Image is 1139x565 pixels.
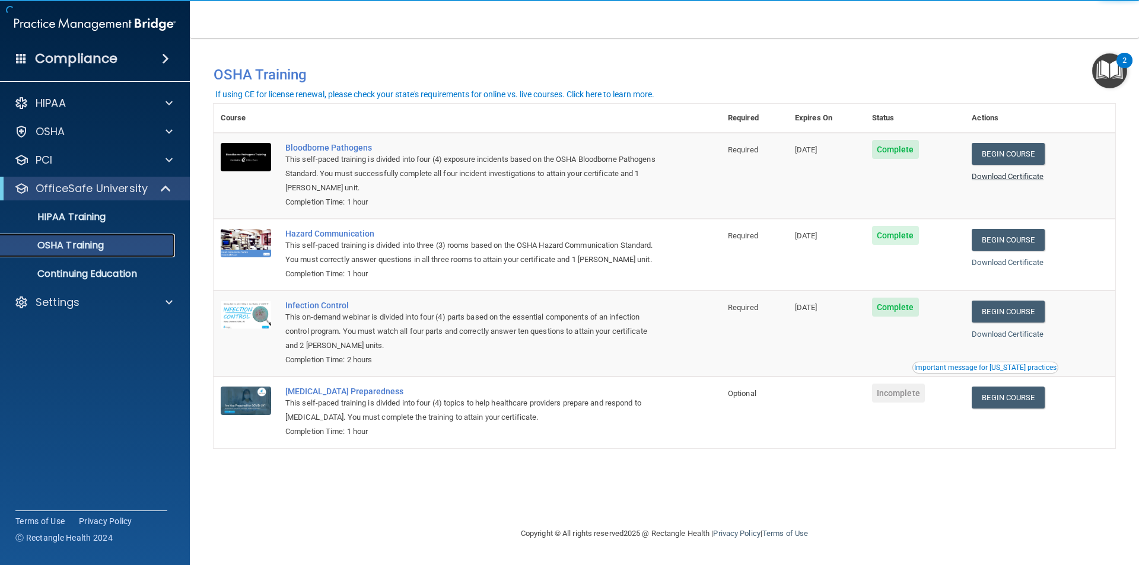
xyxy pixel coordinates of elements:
span: Optional [728,389,756,398]
a: Download Certificate [972,258,1043,267]
a: OSHA [14,125,173,139]
span: [DATE] [795,145,817,154]
div: Completion Time: 1 hour [285,424,661,439]
div: Important message for [US_STATE] practices [914,364,1057,371]
h4: Compliance [35,50,117,67]
a: Terms of Use [15,515,65,527]
p: Settings [36,295,79,309]
button: Read this if you are a dental practitioner in the state of CA [912,362,1058,374]
span: Required [728,231,758,240]
h4: OSHA Training [214,66,1115,83]
a: Download Certificate [972,172,1043,181]
p: Continuing Education [8,268,170,280]
p: OSHA [36,125,65,139]
th: Status [865,104,965,133]
div: This self-paced training is divided into four (4) topics to help healthcare providers prepare and... [285,396,661,424]
div: Copyright © All rights reserved 2025 @ Rectangle Health | | [448,515,881,553]
button: If using CE for license renewal, please check your state's requirements for online vs. live cours... [214,88,656,100]
a: Begin Course [972,301,1044,323]
span: Complete [872,140,919,159]
div: Completion Time: 1 hour [285,267,661,281]
a: Infection Control [285,301,661,310]
div: This self-paced training is divided into four (4) exposure incidents based on the OSHA Bloodborne... [285,152,661,195]
div: This self-paced training is divided into three (3) rooms based on the OSHA Hazard Communication S... [285,238,661,267]
a: Hazard Communication [285,229,661,238]
a: Bloodborne Pathogens [285,143,661,152]
th: Actions [965,104,1115,133]
span: Complete [872,226,919,245]
a: [MEDICAL_DATA] Preparedness [285,387,661,396]
a: OfficeSafe University [14,181,172,196]
span: Required [728,145,758,154]
a: Begin Course [972,387,1044,408]
button: Open Resource Center, 2 new notifications [1092,53,1127,88]
th: Required [721,104,788,133]
div: Completion Time: 1 hour [285,195,661,209]
span: Ⓒ Rectangle Health 2024 [15,532,113,544]
a: Terms of Use [762,529,808,538]
a: Download Certificate [972,330,1043,339]
div: Completion Time: 2 hours [285,353,661,367]
a: Settings [14,295,173,309]
span: [DATE] [795,231,817,240]
span: Complete [872,298,919,317]
p: HIPAA [36,96,66,110]
span: [DATE] [795,303,817,312]
div: If using CE for license renewal, please check your state's requirements for online vs. live cours... [215,90,654,98]
th: Course [214,104,278,133]
div: This on-demand webinar is divided into four (4) parts based on the essential components of an inf... [285,310,661,353]
p: HIPAA Training [8,211,106,223]
a: PCI [14,153,173,167]
img: PMB logo [14,12,176,36]
span: Incomplete [872,384,925,403]
p: OSHA Training [8,240,104,251]
a: Privacy Policy [79,515,132,527]
a: HIPAA [14,96,173,110]
a: Begin Course [972,143,1044,165]
th: Expires On [788,104,865,133]
a: Begin Course [972,229,1044,251]
a: Privacy Policy [713,529,760,538]
p: PCI [36,153,52,167]
span: Required [728,303,758,312]
p: OfficeSafe University [36,181,148,196]
iframe: Drift Widget Chat Controller [934,481,1125,528]
div: 2 [1122,60,1127,76]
